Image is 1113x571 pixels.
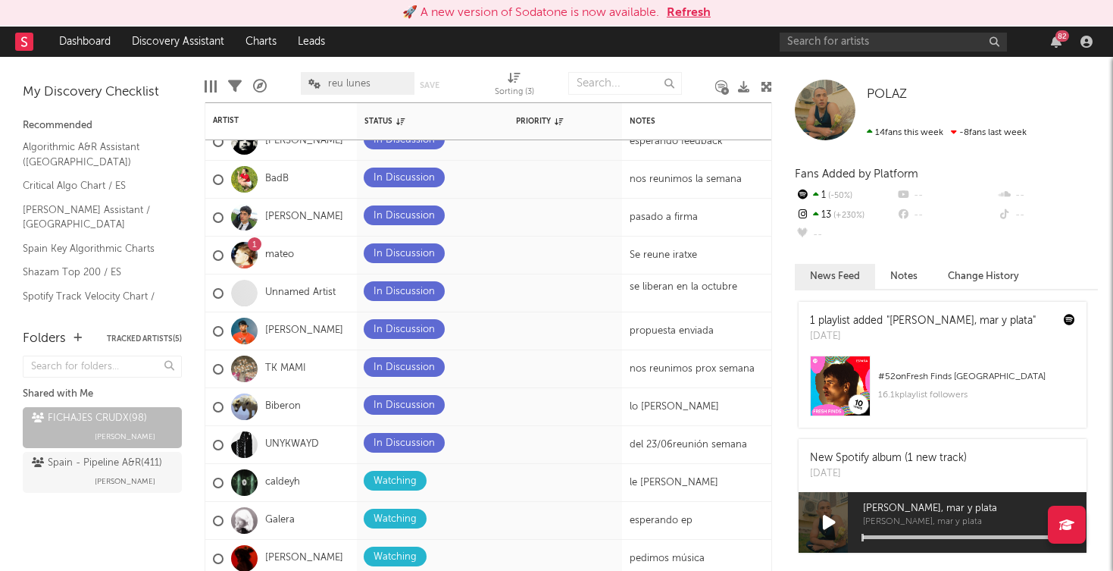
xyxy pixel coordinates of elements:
a: caldeyh [265,476,300,489]
a: Spotify Track Velocity Chart / ES [23,288,167,319]
button: Notes [875,264,933,289]
div: Status [364,117,463,126]
div: In Discussion [374,359,435,377]
a: [PERSON_NAME] [265,325,343,337]
div: le [PERSON_NAME] [622,477,726,489]
a: Spain - Pipeline A&R(411)[PERSON_NAME] [23,452,182,493]
div: Edit Columns [205,64,217,108]
span: -50 % [826,192,852,200]
div: In Discussion [374,245,435,263]
a: Spain Key Algorithmic Charts [23,240,167,257]
a: "[PERSON_NAME], mar y plata" [886,315,1036,326]
div: FICHAJES CRUDX ( 98 ) [32,409,147,428]
span: reu lunes [328,79,370,89]
a: mateo [265,249,294,262]
span: [PERSON_NAME] [95,428,155,446]
i: Edit settings for Status [488,116,499,127]
button: Tracked Artists(5) [107,335,182,343]
span: Fans Added by Platform [795,168,918,180]
a: Dashboard [48,27,121,57]
button: Refresh [667,4,711,22]
div: Watching [374,472,417,491]
div: nos reunimos la semana [622,174,749,186]
div: Sorting ( 3 ) [495,83,534,102]
div: Watching [374,510,417,529]
div: 82 [1055,30,1069,42]
div: -- [997,186,1098,205]
a: POLAZ [867,87,907,102]
a: Leads [287,27,336,57]
div: In Discussion [374,283,435,301]
div: Watching [374,548,417,566]
div: Sorting (3) [495,64,534,108]
i: Edit settings for Priority [602,116,613,127]
span: [PERSON_NAME] [95,472,155,491]
input: Search... [568,72,682,95]
a: [PERSON_NAME] [265,135,343,148]
div: Shared with Me [23,385,182,403]
div: del 23/06reunión semana [622,439,755,451]
div: pasado a firma [622,212,705,224]
button: Change History [933,264,1034,289]
div: Artist [213,116,327,125]
span: POLAZ [867,88,907,101]
div: New Spotify album (1 new track) [810,450,967,466]
div: Recommended [23,117,182,135]
div: propuesta enviada [630,325,714,337]
a: [PERSON_NAME] [265,552,343,565]
div: 16.1k playlist followers [878,386,1075,404]
div: -- [795,225,896,245]
a: #52onFresh Finds [GEOGRAPHIC_DATA]16.1kplaylist followers [799,356,1086,428]
div: In Discussion [374,321,435,339]
div: In Discussion [374,435,435,453]
span: 14 fans this week [867,128,943,137]
a: TK MAMI [265,362,306,375]
button: 82 [1051,36,1061,48]
a: [PERSON_NAME] Assistant / [GEOGRAPHIC_DATA] [23,202,167,233]
div: esperando feedback [622,136,730,148]
div: In Discussion [374,169,435,187]
div: 13 [795,205,896,225]
div: esperando ep [622,515,700,527]
a: Shazam Top 200 / ES [23,264,167,281]
a: Biberon [265,400,301,413]
a: [PERSON_NAME] [265,211,343,224]
div: -- [896,186,996,205]
div: Spain - Pipeline A&R ( 411 ) [32,454,162,472]
button: News Feed [795,264,875,289]
div: 🚀 A new version of Sodatone is now available. [402,4,659,22]
button: Filter by Priority [584,114,599,129]
div: Filters [228,64,242,108]
div: pedimos música [622,553,712,565]
div: se liberan en la octubre [622,281,745,305]
a: Unnamed Artist [265,287,336,300]
div: In Discussion [374,207,435,225]
div: Priority [516,117,577,126]
div: -- [896,205,996,225]
div: In Discussion [374,131,435,149]
a: FICHAJES CRUDX(98)[PERSON_NAME] [23,407,182,448]
div: lo [PERSON_NAME] [622,401,727,413]
div: nos reunimos prox semana [630,363,755,375]
div: A&R Pipeline [253,64,267,108]
button: Filter by Artist [334,113,349,128]
div: Se reune iratxe [622,249,705,262]
a: BadB [265,173,289,186]
input: Search for folders... [23,356,182,378]
div: [DATE] [810,466,967,482]
span: [PERSON_NAME], mar y plata [863,500,1086,518]
button: Filter by Status [471,114,486,129]
div: [DATE] [810,329,1036,344]
a: Galera [265,514,295,527]
div: Folders [23,330,66,348]
a: Charts [235,27,287,57]
span: -8 fans last week [867,128,1027,137]
div: Notes [630,117,781,126]
div: 1 playlist added [810,313,1036,329]
a: Algorithmic A&R Assistant ([GEOGRAPHIC_DATA]) [23,139,167,170]
span: [PERSON_NAME], mar y plata [863,518,1086,527]
input: Search for artists [780,33,1007,52]
a: UNYKWAYD [265,438,319,451]
span: +230 % [831,212,864,220]
button: Save [420,81,439,89]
